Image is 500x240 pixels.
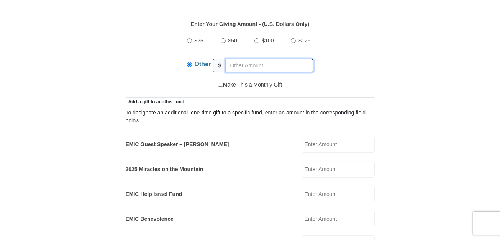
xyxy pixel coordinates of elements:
input: Make This a Monthly Gift [218,82,223,87]
input: Enter Amount [302,161,375,178]
span: $ [213,59,226,72]
label: EMIC Benevolence [126,215,174,223]
input: Enter Amount [302,211,375,227]
input: Enter Amount [302,136,375,153]
input: Enter Amount [302,186,375,202]
span: $25 [195,38,203,44]
span: $100 [262,38,274,44]
label: 2025 Miracles on the Mountain [126,165,203,173]
label: EMIC Help Israel Fund [126,190,182,198]
label: EMIC Guest Speaker – [PERSON_NAME] [126,140,229,149]
input: Other Amount [226,59,313,72]
span: $125 [298,38,310,44]
span: Other [195,61,211,67]
span: $50 [228,38,237,44]
label: Make This a Monthly Gift [218,81,282,89]
span: Add a gift to another fund [126,99,185,104]
div: To designate an additional, one-time gift to a specific fund, enter an amount in the correspondin... [126,109,375,125]
strong: Enter Your Giving Amount - (U.S. Dollars Only) [191,21,309,27]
